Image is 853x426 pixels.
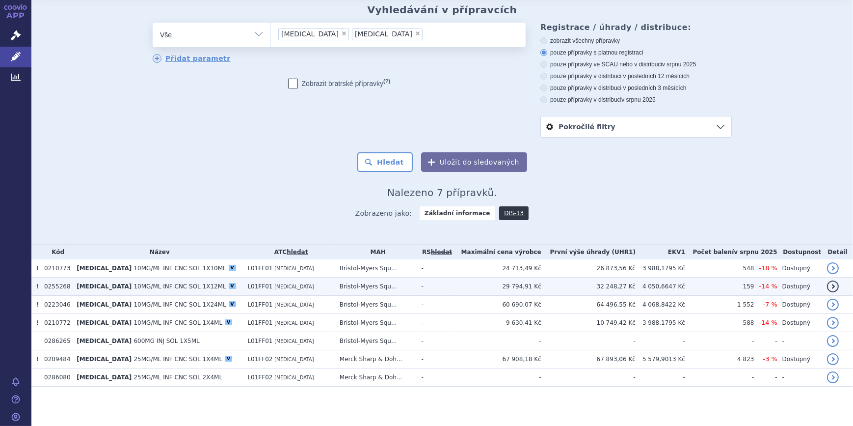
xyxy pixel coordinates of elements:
td: 10 749,42 Kč [541,314,636,332]
span: [MEDICAL_DATA] [274,320,314,326]
span: × [415,30,421,36]
td: 60 690,07 Kč [453,296,541,314]
span: [MEDICAL_DATA] [77,374,132,381]
td: 4 050,6647 Kč [636,278,685,296]
td: - [417,350,453,369]
td: Merck Sharp & Doh... [335,350,417,369]
td: 0223046 [39,296,72,314]
td: 5 579,9013 Kč [636,350,685,369]
td: Dostupný [777,350,823,369]
td: 0210772 [39,314,72,332]
span: -14 % [759,283,777,290]
span: -3 % [763,355,777,363]
td: Bristol-Myers Squ... [335,278,417,296]
strong: Základní informace [420,206,495,220]
span: [MEDICAL_DATA] [274,375,314,380]
td: 3 988,1795 Kč [636,259,685,278]
label: pouze přípravky v distribuci v posledních 3 měsících [540,84,732,92]
span: [MEDICAL_DATA] [274,339,314,344]
td: 64 496,55 Kč [541,296,636,314]
span: [MEDICAL_DATA] [77,265,132,272]
a: detail [827,299,839,311]
td: - [777,369,823,387]
span: L01FF02 [247,374,272,381]
td: Dostupný [777,296,823,314]
th: Počet balení [685,245,777,259]
td: - [417,369,453,387]
div: V [229,301,236,307]
td: - [453,369,541,387]
td: - [417,314,453,332]
a: detail [827,281,839,292]
td: - [754,369,777,387]
td: 67 893,06 Kč [541,350,636,369]
span: v srpnu 2025 [662,61,696,68]
h3: Registrace / úhrady / distribuce: [540,23,732,32]
div: V [229,283,236,289]
span: [MEDICAL_DATA] [274,266,314,271]
td: - [417,332,453,350]
th: EKV1 [636,245,685,259]
td: 0286080 [39,369,72,387]
td: - [777,332,823,350]
span: Tento přípravek má více úhrad. [36,301,39,308]
td: - [685,332,754,350]
span: [MEDICAL_DATA] [77,283,132,290]
td: Dostupný [777,259,823,278]
span: Tento přípravek má více úhrad. [36,265,39,272]
th: ATC [242,245,334,259]
td: 0209484 [39,350,72,369]
td: Merck Sharp & Doh... [335,369,417,387]
label: zobrazit všechny přípravky [540,37,732,45]
a: vyhledávání neobsahuje žádnou platnou referenční skupinu [431,249,452,256]
button: Uložit do sledovaných [421,152,527,172]
label: Zobrazit bratrské přípravky [288,79,391,88]
th: Kód [39,245,72,259]
span: 10MG/ML INF CNC SOL 1X12ML [134,283,226,290]
span: v srpnu 2025 [621,96,655,103]
span: Tento přípravek má více úhrad. [36,283,39,290]
h2: Vyhledávání v přípravcích [368,4,517,16]
span: 25MG/ML INF CNC SOL 2X4ML [134,374,223,381]
span: -7 % [763,301,777,308]
span: L01FF01 [247,301,272,308]
span: L01FF02 [247,356,272,363]
span: [MEDICAL_DATA] [355,30,412,37]
div: V [225,356,232,362]
a: Přidat parametr [153,54,231,63]
td: 9 630,41 Kč [453,314,541,332]
th: Název [72,245,242,259]
span: Tento přípravek má více úhrad. [36,356,39,363]
td: 4 823 [685,350,754,369]
div: V [229,265,236,271]
span: v srpnu 2025 [734,249,777,256]
button: Hledat [357,152,413,172]
td: Bristol-Myers Squ... [335,314,417,332]
span: × [341,30,347,36]
a: detail [827,262,839,274]
a: DIS-13 [499,206,529,220]
th: První výše úhrady (UHR1) [541,245,636,259]
span: 10MG/ML INF CNC SOL 1X24ML [134,301,226,308]
td: 588 [685,314,754,332]
td: 0255268 [39,278,72,296]
td: - [417,259,453,278]
td: Dostupný [777,278,823,296]
span: -18 % [759,264,777,272]
span: L01FF01 [247,319,272,326]
td: - [685,369,754,387]
td: 0286265 [39,332,72,350]
td: - [541,332,636,350]
td: 548 [685,259,754,278]
span: Nalezeno 7 přípravků. [387,187,497,199]
a: Pokročilé filtry [541,116,731,137]
th: Dostupnost [777,245,823,259]
th: RS [417,245,453,259]
span: [MEDICAL_DATA] [281,30,339,37]
th: MAH [335,245,417,259]
span: [MEDICAL_DATA] [274,357,314,362]
span: L01FF01 [247,265,272,272]
span: 10MG/ML INF CNC SOL 1X10ML [134,265,226,272]
span: L01FF01 [247,283,272,290]
td: 159 [685,278,754,296]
